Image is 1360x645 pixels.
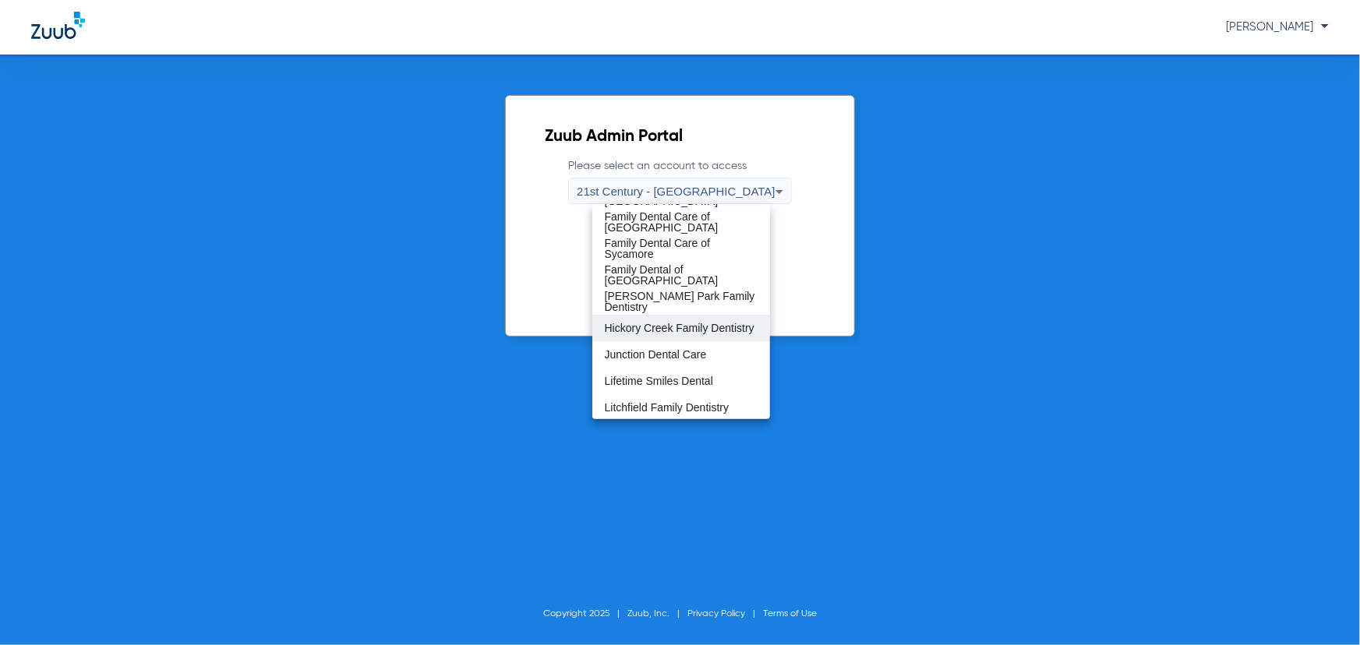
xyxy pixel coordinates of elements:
span: Family Dental Care of [GEOGRAPHIC_DATA] [605,185,758,206]
span: Family Dental Care of [GEOGRAPHIC_DATA] [605,211,758,233]
span: Junction Dental Care [605,349,707,360]
span: Family Dental Care of Sycamore [605,238,758,259]
span: Family Dental of [GEOGRAPHIC_DATA] [605,264,758,286]
span: Hickory Creek Family Dentistry [605,322,754,333]
span: Lifetime Smiles Dental [605,375,713,386]
span: [PERSON_NAME] Park Family Dentistry [605,291,758,312]
span: Litchfield Family Dentistry [605,402,729,413]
